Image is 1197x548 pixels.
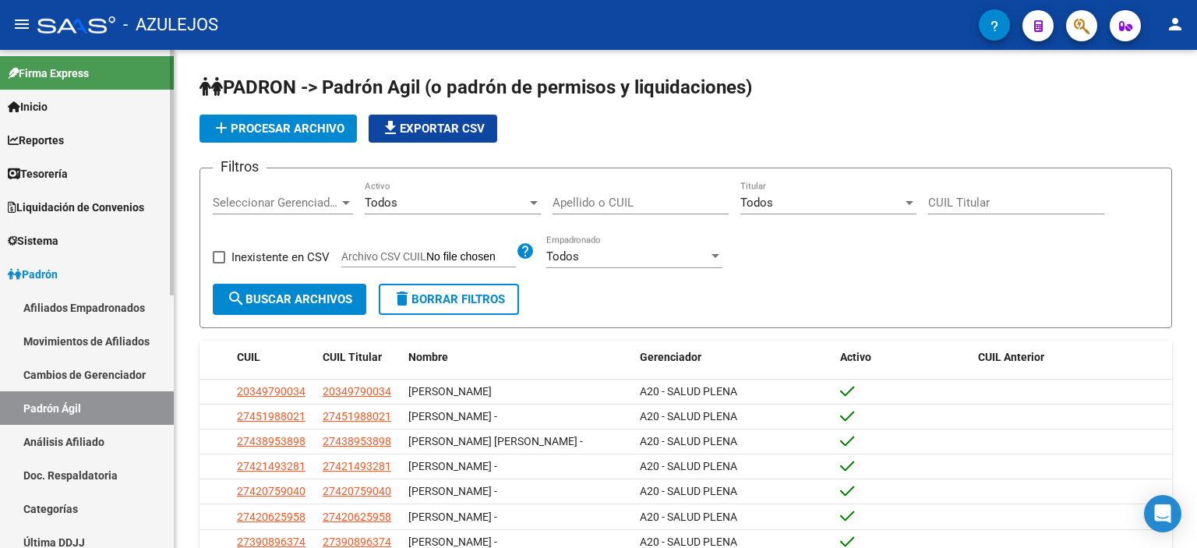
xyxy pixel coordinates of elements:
[212,122,344,136] span: Procesar archivo
[640,460,737,472] span: A20 - SALUD PLENA
[379,284,519,315] button: Borrar Filtros
[231,248,330,267] span: Inexistente en CSV
[323,511,391,523] span: 27420625958
[199,76,752,98] span: PADRON -> Padrón Agil (o padrón de permisos y liquidaciones)
[237,536,305,548] span: 27390896374
[834,341,972,374] datatable-header-cell: Activo
[8,232,58,249] span: Sistema
[237,410,305,422] span: 27451988021
[369,115,497,143] button: Exportar CSV
[212,118,231,137] mat-icon: add
[640,385,737,398] span: A20 - SALUD PLENA
[640,410,737,422] span: A20 - SALUD PLENA
[123,8,218,42] span: - AZULEJOS
[408,485,497,497] span: [PERSON_NAME] -
[199,115,357,143] button: Procesar archivo
[237,485,305,497] span: 27420759040
[1144,495,1181,532] div: Open Intercom Messenger
[213,156,267,178] h3: Filtros
[408,460,497,472] span: [PERSON_NAME] -
[8,266,58,283] span: Padrón
[408,351,448,363] span: Nombre
[323,385,391,398] span: 20349790034
[393,289,411,308] mat-icon: delete
[402,341,634,374] datatable-header-cell: Nombre
[640,435,737,447] span: A20 - SALUD PLENA
[227,292,352,306] span: Buscar Archivos
[381,122,485,136] span: Exportar CSV
[546,249,579,263] span: Todos
[640,536,737,548] span: A20 - SALUD PLENA
[740,196,773,210] span: Todos
[634,341,834,374] datatable-header-cell: Gerenciador
[1166,15,1185,34] mat-icon: person
[408,385,492,398] span: [PERSON_NAME]
[231,341,316,374] datatable-header-cell: CUIL
[323,435,391,447] span: 27438953898
[237,385,305,398] span: 20349790034
[640,485,737,497] span: A20 - SALUD PLENA
[323,410,391,422] span: 27451988021
[323,485,391,497] span: 27420759040
[8,65,89,82] span: Firma Express
[323,536,391,548] span: 27390896374
[365,196,397,210] span: Todos
[426,250,516,264] input: Archivo CSV CUIL
[408,410,497,422] span: [PERSON_NAME] -
[8,132,64,149] span: Reportes
[640,511,737,523] span: A20 - SALUD PLENA
[381,118,400,137] mat-icon: file_download
[972,341,1172,374] datatable-header-cell: CUIL Anterior
[213,284,366,315] button: Buscar Archivos
[840,351,871,363] span: Activo
[408,511,497,523] span: [PERSON_NAME] -
[227,289,245,308] mat-icon: search
[8,199,144,216] span: Liquidación de Convenios
[323,460,391,472] span: 27421493281
[516,242,535,260] mat-icon: help
[408,536,497,548] span: [PERSON_NAME] -
[237,460,305,472] span: 27421493281
[237,351,260,363] span: CUIL
[237,435,305,447] span: 27438953898
[316,341,402,374] datatable-header-cell: CUIL Titular
[237,511,305,523] span: 27420625958
[978,351,1044,363] span: CUIL Anterior
[393,292,505,306] span: Borrar Filtros
[640,351,701,363] span: Gerenciador
[341,250,426,263] span: Archivo CSV CUIL
[323,351,382,363] span: CUIL Titular
[213,196,339,210] span: Seleccionar Gerenciador
[8,98,48,115] span: Inicio
[408,435,583,447] span: [PERSON_NAME] [PERSON_NAME] -
[12,15,31,34] mat-icon: menu
[8,165,68,182] span: Tesorería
